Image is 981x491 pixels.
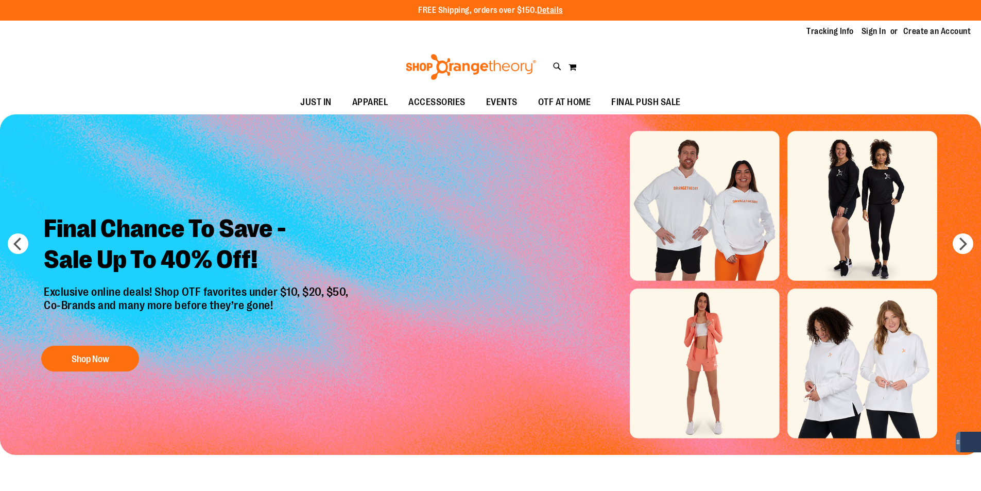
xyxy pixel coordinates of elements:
h2: Final Chance To Save - Sale Up To 40% Off! [36,206,359,285]
button: Shop Now [41,346,139,371]
a: Tracking Info [806,26,854,37]
p: Exclusive online deals! Shop OTF favorites under $10, $20, $50, Co-Brands and many more before th... [36,285,359,336]
a: Sign In [862,26,886,37]
button: prev [8,233,28,254]
p: FREE Shipping, orders over $150. [418,5,563,16]
a: ACCESSORIES [398,91,476,114]
a: APPAREL [342,91,399,114]
a: Details [537,6,563,15]
span: JUST IN [300,91,332,114]
a: Final Chance To Save -Sale Up To 40% Off! Exclusive online deals! Shop OTF favorites under $10, $... [36,206,359,377]
a: OTF AT HOME [528,91,601,114]
span: ACCESSORIES [408,91,466,114]
span: APPAREL [352,91,388,114]
span: EVENTS [486,91,518,114]
button: next [953,233,973,254]
img: Shop Orangetheory [404,54,538,80]
a: EVENTS [476,91,528,114]
a: Create an Account [903,26,971,37]
span: FINAL PUSH SALE [611,91,681,114]
a: JUST IN [290,91,342,114]
a: FINAL PUSH SALE [601,91,691,114]
span: OTF AT HOME [538,91,591,114]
